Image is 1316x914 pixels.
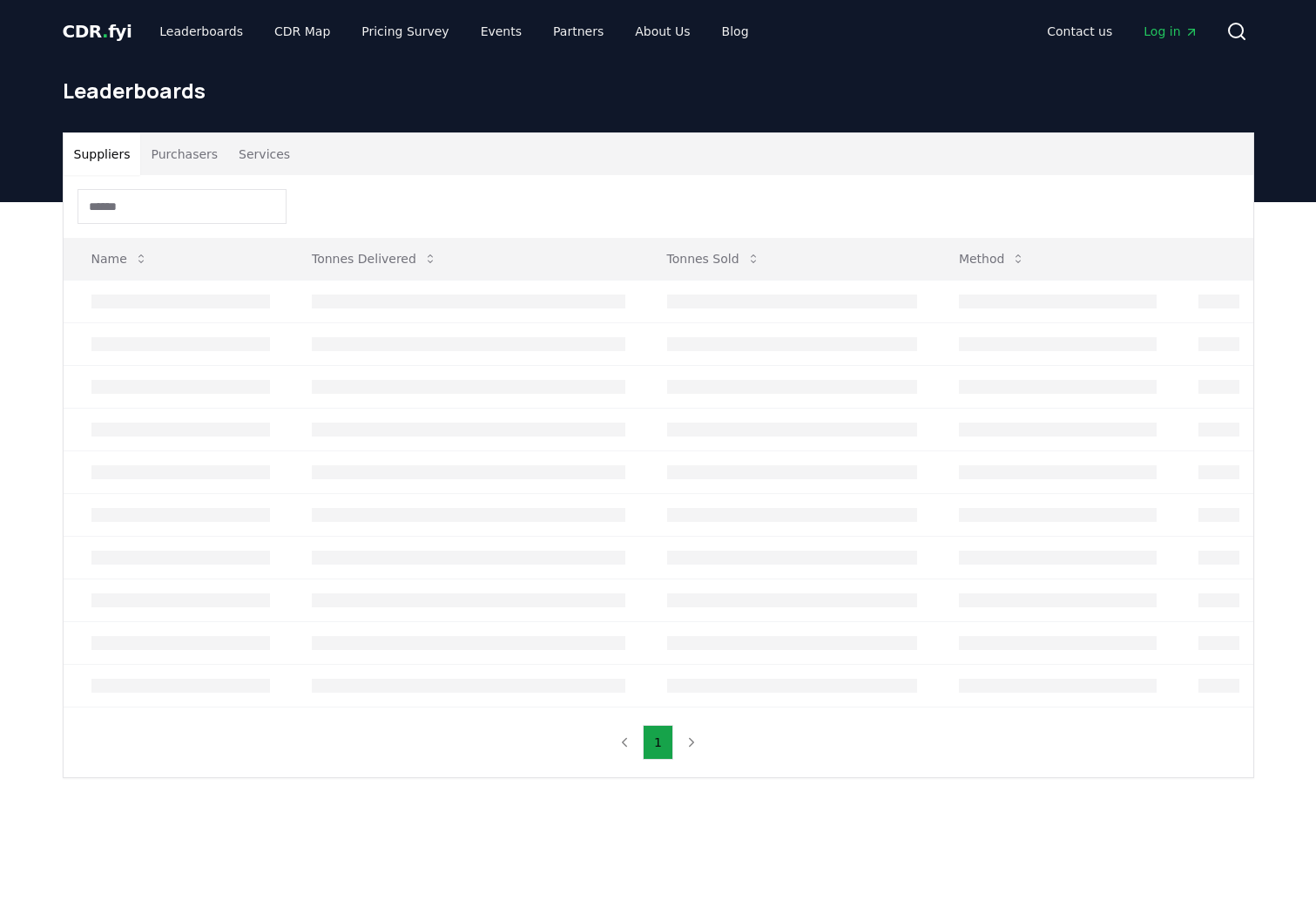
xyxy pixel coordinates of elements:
[102,21,108,42] span: .
[63,77,1254,105] h1: Leaderboards
[1033,16,1126,47] a: Contact us
[539,16,618,47] a: Partners
[1130,16,1211,47] a: Log in
[1144,23,1198,40] span: Log in
[643,725,673,760] button: 1
[467,16,536,47] a: Events
[298,241,451,276] button: Tonnes Delivered
[78,241,162,276] button: Name
[260,16,344,47] a: CDR Map
[621,16,704,47] a: About Us
[64,133,141,175] button: Suppliers
[945,241,1040,276] button: Method
[63,19,132,44] a: CDR.fyi
[653,241,774,276] button: Tonnes Sold
[63,21,132,42] span: CDR fyi
[145,16,762,47] nav: Main
[140,133,228,175] button: Purchasers
[145,16,257,47] a: Leaderboards
[708,16,763,47] a: Blog
[348,16,462,47] a: Pricing Survey
[1033,16,1211,47] nav: Main
[228,133,300,175] button: Services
